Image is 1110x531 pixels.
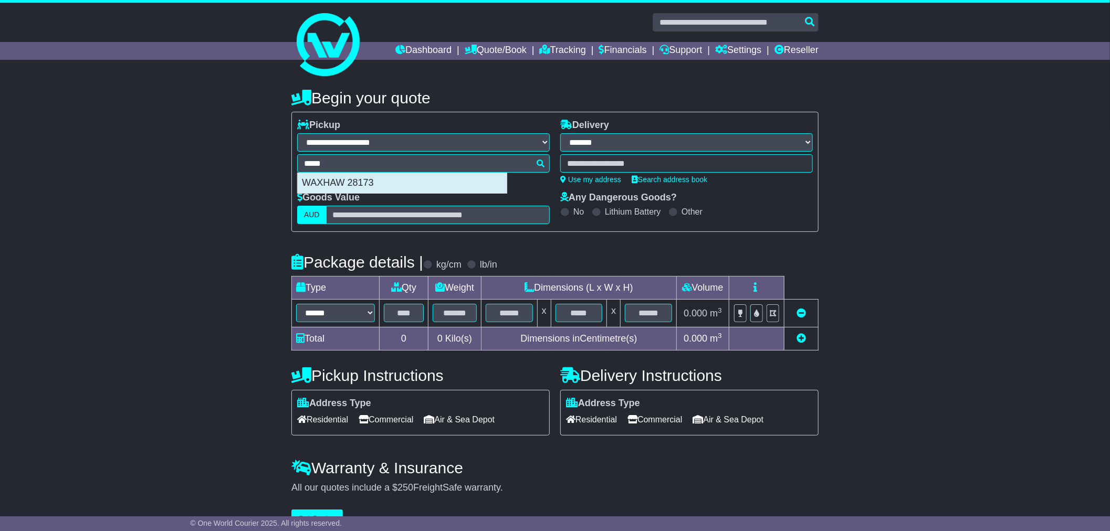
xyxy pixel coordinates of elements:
label: Other [682,207,703,217]
span: Commercial [359,411,413,428]
sup: 3 [718,332,722,339]
span: 0.000 [684,333,707,344]
span: 0.000 [684,308,707,318]
a: Reseller [774,42,819,60]
td: x [537,300,551,327]
span: Residential [297,411,348,428]
label: No [573,207,584,217]
label: AUD [297,206,327,224]
td: x [607,300,621,327]
h4: Pickup Instructions [291,367,550,384]
a: Search address book [632,175,707,184]
sup: 3 [718,306,722,314]
label: Any Dangerous Goods? [560,192,677,204]
label: Lithium Battery [605,207,661,217]
h4: Package details | [291,253,423,271]
label: kg/cm [436,259,462,271]
td: Volume [676,277,729,300]
a: Add new item [797,333,806,344]
a: Financials [599,42,647,60]
h4: Delivery Instructions [560,367,819,384]
td: Dimensions in Centimetre(s) [481,327,676,350]
span: Air & Sea Depot [424,411,495,428]
div: All our quotes include a $ FreightSafe warranty. [291,482,819,494]
span: Residential [566,411,617,428]
a: Dashboard [395,42,452,60]
span: m [710,308,722,318]
label: Address Type [566,398,640,409]
td: Type [292,277,380,300]
td: Dimensions (L x W x H) [481,277,676,300]
label: Goods Value [297,192,360,204]
label: Address Type [297,398,371,409]
span: Air & Sea Depot [693,411,764,428]
td: Weight [428,277,481,300]
label: Pickup [297,120,340,131]
a: Use my address [560,175,621,184]
label: Delivery [560,120,609,131]
h4: Warranty & Insurance [291,459,819,476]
span: © One World Courier 2025. All rights reserved. [190,519,342,527]
h4: Begin your quote [291,89,819,107]
a: Support [659,42,702,60]
span: 0 [437,333,443,344]
span: Commercial [627,411,682,428]
td: Total [292,327,380,350]
typeahead: Please provide city [297,154,550,173]
a: Quote/Book [465,42,527,60]
td: Kilo(s) [428,327,481,350]
a: Remove this item [797,308,806,318]
a: Tracking [540,42,586,60]
span: 250 [397,482,413,493]
span: m [710,333,722,344]
td: Qty [380,277,428,300]
td: 0 [380,327,428,350]
a: Settings [715,42,761,60]
div: WAXHAW 28173 [298,173,507,193]
label: lb/in [480,259,497,271]
button: Get Quotes [291,509,343,528]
